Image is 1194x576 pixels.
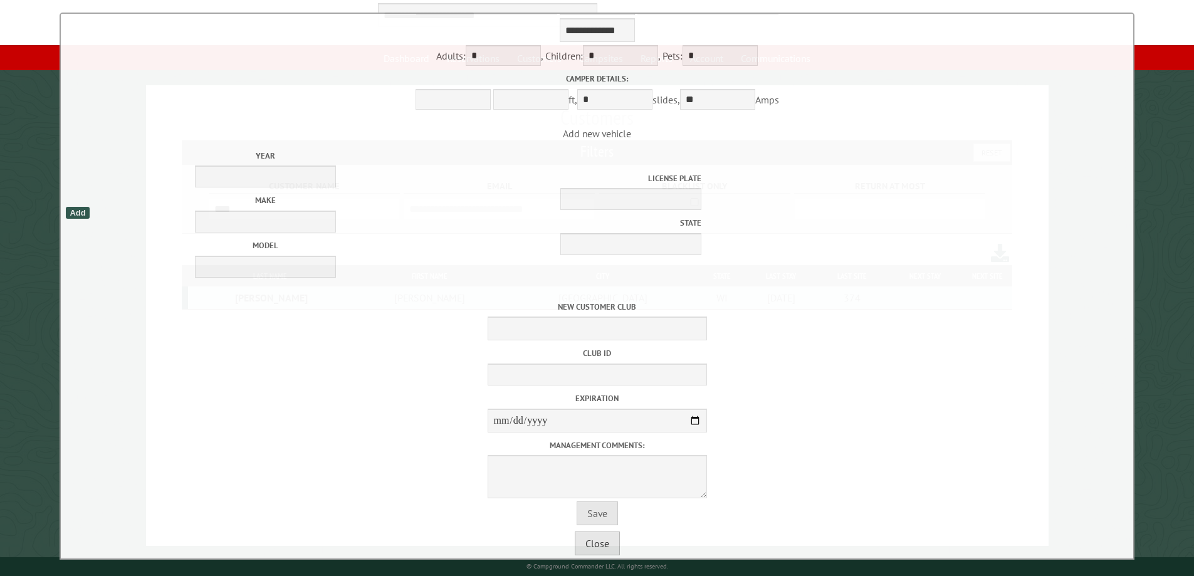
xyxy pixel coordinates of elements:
div: ft, slides, Amps [64,73,1130,112]
div: Add [66,207,89,219]
label: New customer club [64,301,1130,313]
label: State [414,217,702,229]
label: Camper details: [64,73,1130,85]
label: Management comments: [64,439,1130,451]
button: Close [575,531,620,555]
label: Expiration [64,392,1130,404]
label: License Plate [414,172,702,184]
label: Club ID [64,347,1130,359]
label: Make [121,194,409,206]
label: Year [121,150,409,162]
div: Adults: , Children: , Pets: [64,45,1130,69]
label: Model [121,239,409,251]
span: Add new vehicle [64,127,1130,286]
button: Save [577,501,618,525]
small: © Campground Commander LLC. All rights reserved. [526,562,668,570]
